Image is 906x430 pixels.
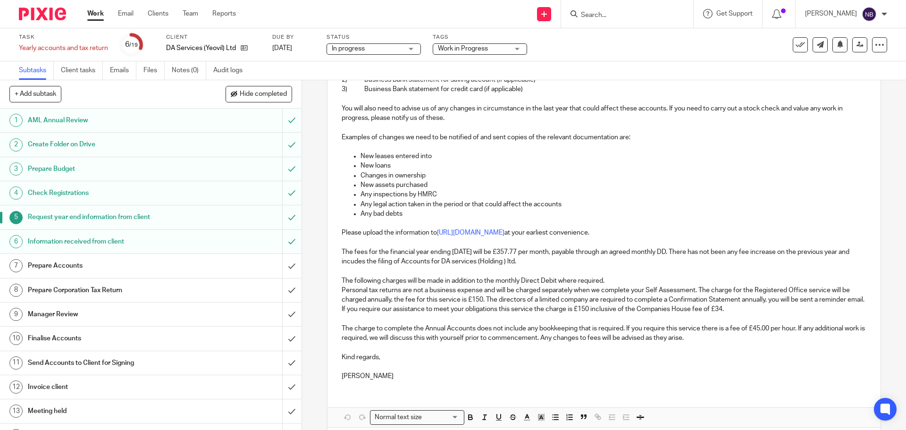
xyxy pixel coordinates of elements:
[172,61,206,80] a: Notes (0)
[361,161,866,170] p: New loans
[19,8,66,20] img: Pixie
[9,308,23,321] div: 9
[28,259,191,273] h1: Prepare Accounts
[862,7,877,22] img: svg%3E
[332,45,365,52] span: In progress
[361,152,866,161] p: New leases entered into
[212,9,236,18] a: Reports
[9,259,23,272] div: 7
[28,186,191,200] h1: Check Registrations
[28,307,191,321] h1: Manager Review
[361,200,866,209] p: Any legal action taken in the period or that could affect the accounts
[148,9,168,18] a: Clients
[342,371,866,381] p: [PERSON_NAME]
[118,9,134,18] a: Email
[342,133,866,142] p: Examples of changes we need to be notified of and sent copies of the relevant documentation are:
[361,171,866,180] p: Changes in ownership
[580,11,665,20] input: Search
[28,380,191,394] h1: Invoice client
[28,137,191,152] h1: Create Folder on Drive
[342,247,866,267] p: The fees for the financial year ending [DATE] will be £357.77 per month, payable through an agree...
[125,39,138,50] div: 6
[342,276,866,286] p: The following charges will be made in addition to the monthly Direct Debit where required.
[143,61,165,80] a: Files
[9,86,61,102] button: + Add subtask
[28,331,191,346] h1: Finalise Accounts
[437,229,504,236] a: [URL][DOMAIN_NAME]
[166,34,260,41] label: Client
[327,34,421,41] label: Status
[805,9,857,18] p: [PERSON_NAME]
[28,404,191,418] h1: Meeting held
[9,186,23,200] div: 4
[61,61,103,80] a: Client tasks
[272,34,315,41] label: Due by
[370,410,464,425] div: Search for option
[433,34,527,41] label: Tags
[342,353,866,362] p: Kind regards,
[183,9,198,18] a: Team
[342,104,866,123] p: You will also need to advise us of any changes in circumstance in the last year that could affect...
[9,211,23,224] div: 5
[87,9,104,18] a: Work
[342,324,866,343] p: The charge to complete the Annual Accounts does not include any bookkeeping that is required. If ...
[361,180,866,190] p: New assets purchased
[19,61,54,80] a: Subtasks
[361,209,866,219] p: Any bad debts
[372,413,424,422] span: Normal text size
[19,43,108,53] div: Yearly accounts and tax return
[28,283,191,297] h1: Prepare Corporation Tax Return
[9,332,23,345] div: 10
[425,413,459,422] input: Search for option
[213,61,250,80] a: Audit logs
[361,190,866,199] p: Any inspections by HMRC
[28,356,191,370] h1: Send Accounts to Client for Signing
[342,286,866,314] p: Personal tax returns are not a business expense and will be charged separately when we complete y...
[166,43,236,53] p: DA Services (Yeovil) Ltd
[9,138,23,152] div: 2
[9,114,23,127] div: 1
[9,380,23,394] div: 12
[19,34,108,41] label: Task
[9,356,23,370] div: 11
[129,42,138,48] small: /19
[9,284,23,297] div: 8
[28,210,191,224] h1: Request year end information from client
[110,61,136,80] a: Emails
[272,45,292,51] span: [DATE]
[342,228,866,237] p: Please upload the information to at your earliest convenience.
[226,86,292,102] button: Hide completed
[342,84,866,94] p: 3) Business Bank statement for credit card (if applicable)
[438,45,488,52] span: Work in Progress
[9,235,23,248] div: 6
[9,162,23,176] div: 3
[28,235,191,249] h1: Information received from client
[28,162,191,176] h1: Prepare Budget
[9,405,23,418] div: 13
[240,91,287,98] span: Hide completed
[28,113,191,127] h1: AML Annual Review
[716,10,753,17] span: Get Support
